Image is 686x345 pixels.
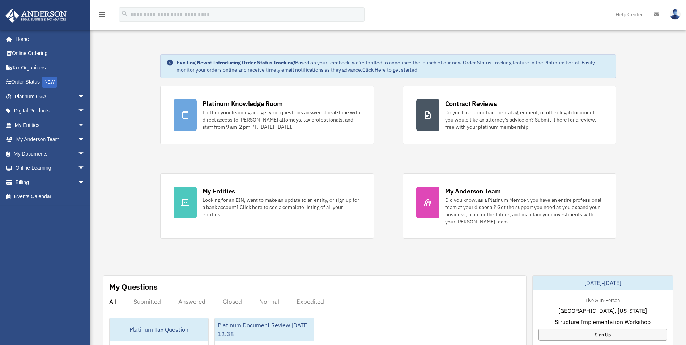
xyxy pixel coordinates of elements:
[160,173,374,239] a: My Entities Looking for an EIN, want to make an update to an entity, or sign up for a bank accoun...
[5,104,96,118] a: Digital Productsarrow_drop_down
[109,281,158,292] div: My Questions
[5,189,96,204] a: Events Calendar
[98,10,106,19] i: menu
[109,298,116,305] div: All
[121,10,129,18] i: search
[5,75,96,90] a: Order StatusNEW
[445,99,497,108] div: Contract Reviews
[42,77,57,88] div: NEW
[110,318,208,341] div: Platinum Tax Question
[78,161,92,176] span: arrow_drop_down
[5,46,96,61] a: Online Ordering
[5,32,92,46] a: Home
[5,146,96,161] a: My Documentsarrow_drop_down
[160,86,374,144] a: Platinum Knowledge Room Further your learning and get your questions answered real-time with dire...
[215,318,314,341] div: Platinum Document Review [DATE] 12:38
[259,298,279,305] div: Normal
[580,296,626,303] div: Live & In-Person
[176,59,610,73] div: Based on your feedback, we're thrilled to announce the launch of our new Order Status Tracking fe...
[203,99,283,108] div: Platinum Knowledge Room
[5,118,96,132] a: My Entitiesarrow_drop_down
[78,118,92,133] span: arrow_drop_down
[670,9,681,20] img: User Pic
[445,187,501,196] div: My Anderson Team
[5,132,96,147] a: My Anderson Teamarrow_drop_down
[203,187,235,196] div: My Entities
[297,298,324,305] div: Expedited
[5,89,96,104] a: Platinum Q&Aarrow_drop_down
[555,318,651,326] span: Structure Implementation Workshop
[3,9,69,23] img: Anderson Advisors Platinum Portal
[558,306,647,315] span: [GEOGRAPHIC_DATA], [US_STATE]
[223,298,242,305] div: Closed
[5,60,96,75] a: Tax Organizers
[98,13,106,19] a: menu
[403,173,617,239] a: My Anderson Team Did you know, as a Platinum Member, you have an entire professional team at your...
[178,298,205,305] div: Answered
[176,59,295,66] strong: Exciting News: Introducing Order Status Tracking!
[403,86,617,144] a: Contract Reviews Do you have a contract, rental agreement, or other legal document you would like...
[533,276,673,290] div: [DATE]-[DATE]
[362,67,419,73] a: Click Here to get started!
[5,175,96,189] a: Billingarrow_drop_down
[78,104,92,119] span: arrow_drop_down
[445,196,603,225] div: Did you know, as a Platinum Member, you have an entire professional team at your disposal? Get th...
[78,146,92,161] span: arrow_drop_down
[445,109,603,131] div: Do you have a contract, rental agreement, or other legal document you would like an attorney's ad...
[78,89,92,104] span: arrow_drop_down
[203,196,361,218] div: Looking for an EIN, want to make an update to an entity, or sign up for a bank account? Click her...
[78,132,92,147] span: arrow_drop_down
[538,329,667,341] a: Sign Up
[133,298,161,305] div: Submitted
[5,161,96,175] a: Online Learningarrow_drop_down
[78,175,92,190] span: arrow_drop_down
[203,109,361,131] div: Further your learning and get your questions answered real-time with direct access to [PERSON_NAM...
